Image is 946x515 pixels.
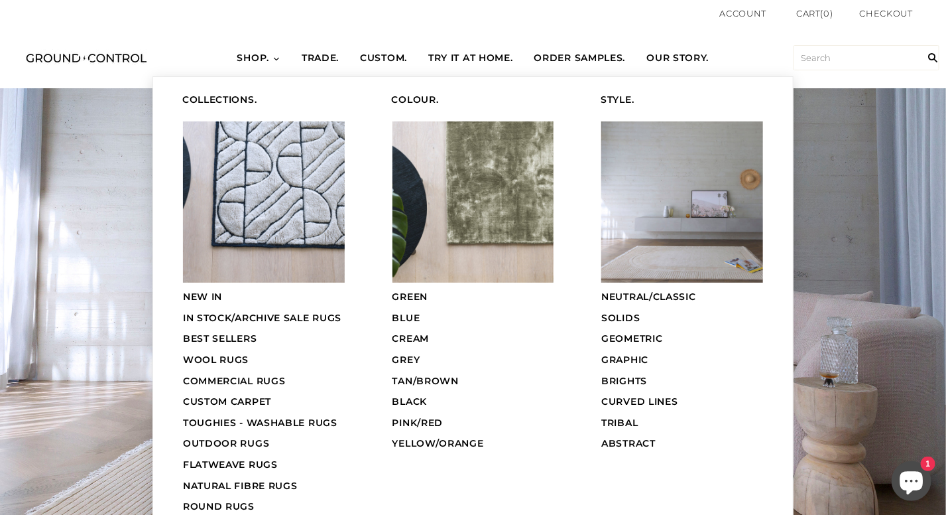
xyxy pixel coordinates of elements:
span: BRIGHTS [601,375,647,387]
span: Cart [796,8,821,19]
a: SHOP. [227,40,292,77]
a: NEW IN [166,287,362,308]
a: OUR STORY. [636,40,719,77]
a: SOLIDS [584,308,780,329]
span: BLUE [392,312,420,324]
a: Account [720,8,767,19]
input: Search [794,45,939,70]
span: WOOL RUGS [183,354,249,366]
a: CUSTOM. [349,40,418,77]
span: CUSTOM. [360,52,407,65]
span: TAN/BROWN [392,375,459,387]
span: TRADE. [302,52,339,65]
a: TRY IT AT HOME. [418,40,524,77]
img: Submenu item [392,121,554,283]
span: SHOP. [237,52,270,65]
span: COLOUR. [392,94,439,107]
a: ABSTRACT [584,433,780,455]
span: TOUGHIES - WASHABLE RUGS [183,417,337,429]
a: BEST SELLERS [166,329,362,350]
span: ORDER SAMPLES. [534,52,626,65]
a: TRIBAL [584,413,780,434]
a: COLOUR. [375,90,571,111]
a: GEOMETRIC [584,329,780,350]
a: PINK/RED [375,413,571,434]
a: GRAPHIC [584,350,780,371]
a: CREAM [375,329,571,350]
a: BRIGHTS [584,371,780,392]
a: GREEN [375,287,571,308]
a: OUTDOOR RUGS [166,433,362,455]
span: 0 [823,8,830,19]
span: GREEN [392,291,428,303]
span: ABSTRACT [601,437,656,449]
span: CREAM [392,332,430,344]
span: GREY [392,354,420,366]
span: NEUTRAL/CLASSIC [601,291,696,303]
span: FLATWEAVE RUGS [183,459,278,471]
a: CURVED LINES [584,392,780,413]
span: CURVED LINES [601,396,678,407]
a: CUSTOM CARPET [166,392,362,413]
a: NATURAL FIBRE RUGS [166,476,362,497]
span: TRIBAL [601,417,638,429]
a: NEUTRAL/CLASSIC [584,287,780,308]
span: CUSTOM CARPET [183,396,271,407]
a: Submenu item [166,117,362,287]
a: STYLE. [584,90,780,111]
a: Submenu item [584,117,780,287]
span: GRAPHIC [601,354,648,366]
a: YELLOW/ORANGE [375,433,571,455]
input: Search [919,27,946,88]
a: COLLECTIONS. [166,90,362,111]
span: STYLE. [601,94,634,107]
a: TRADE. [291,40,349,77]
span: ROUND RUGS [183,500,255,512]
a: IN STOCK/ARCHIVE SALE RUGS [166,308,362,329]
a: BLUE [375,308,571,329]
span: GEOMETRIC [601,332,662,344]
span: OUR STORY. [646,52,709,65]
a: BLACK [375,392,571,413]
span: BLACK [392,396,428,407]
span: SOLIDS [601,312,640,324]
a: TAN/BROWN [375,371,571,392]
span: YELLOW/ORANGE [392,437,484,449]
img: Submenu item [183,121,345,283]
a: WOOL RUGS [166,350,362,371]
span: OUTDOOR RUGS [183,437,269,449]
span: NATURAL FIBRE RUGS [183,480,298,492]
span: BEST SELLERS [183,332,257,344]
a: Submenu item [375,117,571,287]
a: COMMERCIAL RUGS [166,371,362,392]
a: TOUGHIES - WASHABLE RUGS [166,413,362,434]
span: NEW IN [183,291,222,303]
span: IN STOCK/ARCHIVE SALE RUGS [183,312,341,324]
span: TRY IT AT HOME. [428,52,513,65]
a: ORDER SAMPLES. [524,40,636,77]
a: GREY [375,350,571,371]
a: FLATWEAVE RUGS [166,455,362,476]
inbox-online-store-chat: Shopify online store chat [888,461,935,504]
img: Submenu item [601,121,763,283]
a: Cart(0) [796,7,833,21]
span: COLLECTIONS. [182,94,257,107]
span: COMMERCIAL RUGS [183,375,286,387]
span: PINK/RED [392,417,443,429]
